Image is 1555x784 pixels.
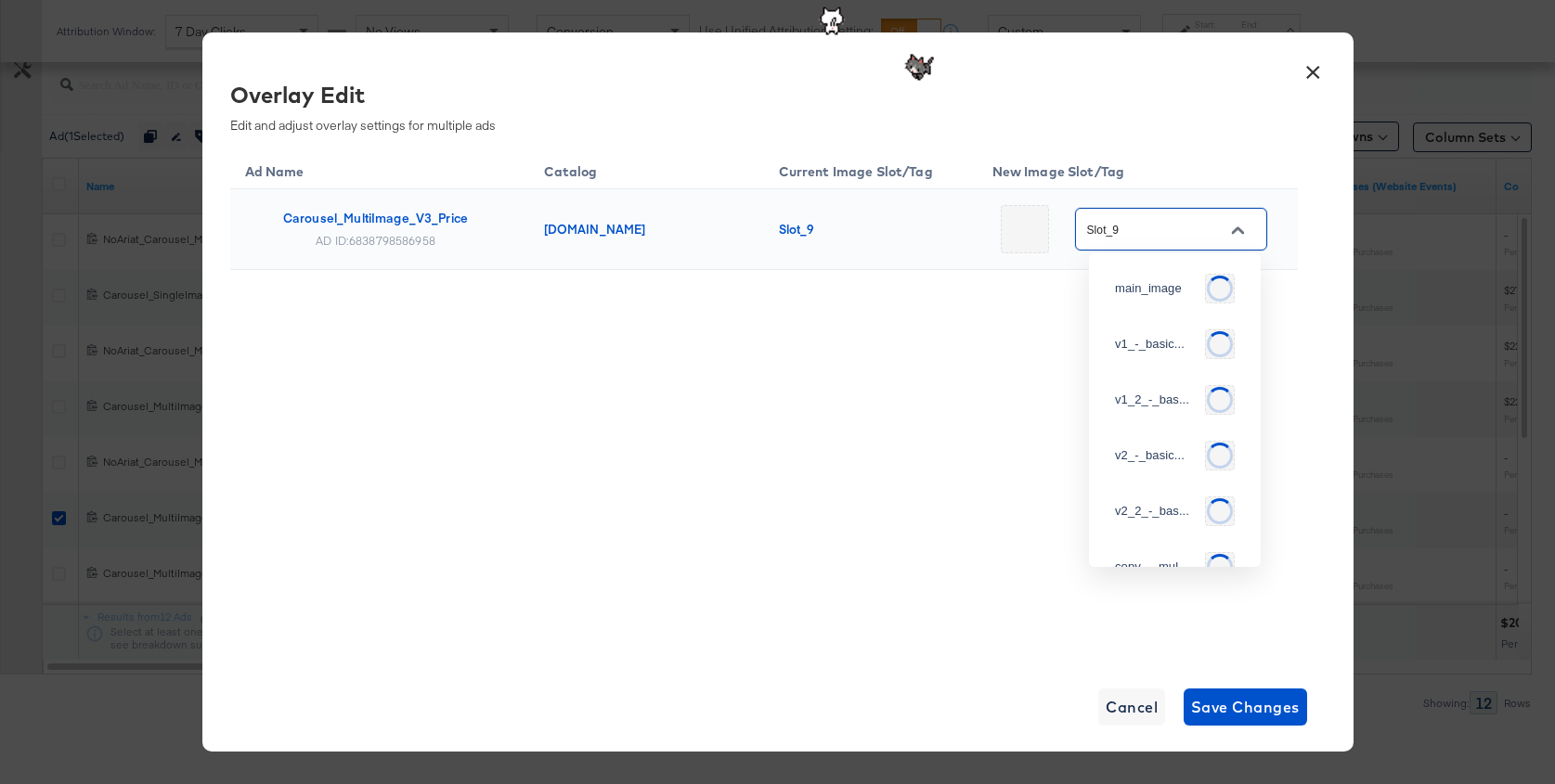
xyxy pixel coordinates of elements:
[764,148,978,190] th: Current Image Slot/Tag
[1106,694,1158,720] span: Cancel
[544,163,622,180] span: Catalog
[1115,391,1198,409] div: v1_2_-_bas...
[1098,688,1165,726] button: Cancel
[978,148,1298,190] th: New Image Slot/Tag
[316,233,435,248] div: AD ID: 6838798586958
[1184,688,1307,726] button: Save Changes
[1191,694,1300,720] span: Save Changes
[896,45,942,92] img: dw6cJIDmQHPgHPy3LIRBt7bQAAAAASUVORK5CYII=
[1115,335,1198,353] div: v1_-_basic...
[230,79,1284,134] div: Edit and adjust overlay settings for multiple ads
[544,222,742,237] div: [DOMAIN_NAME]
[230,79,1284,110] div: Overlay Edit
[245,163,329,180] span: Ad Name
[1115,502,1198,521] div: v2_2_-_bas...
[1115,279,1198,298] div: main_image
[779,222,955,237] div: Slot_9
[1115,558,1198,576] div: copy_-_mul...
[283,211,468,225] div: Carousel_MultiImage_V3_Price
[1224,216,1251,244] button: Close
[1297,51,1330,84] button: ×
[1115,446,1198,465] div: v2_-_basic...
